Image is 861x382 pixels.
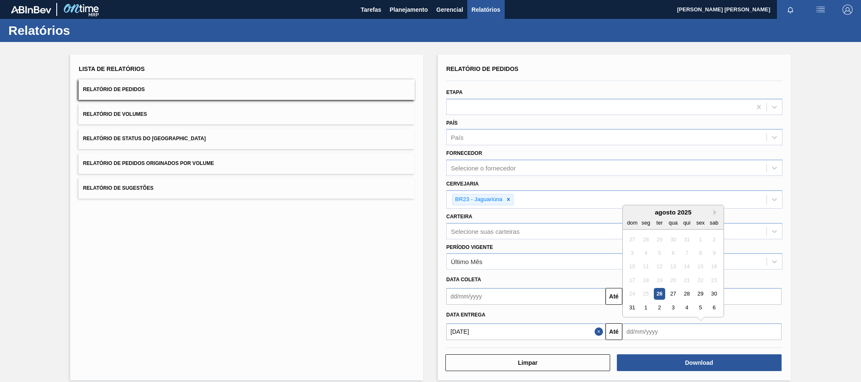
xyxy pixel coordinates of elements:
[777,4,804,16] button: Notificações
[695,234,706,245] div: Not available sexta-feira, 1 de agosto de 2025
[816,5,826,15] img: userActions
[695,288,706,300] div: Choose sexta-feira, 29 de agosto de 2025
[654,261,665,272] div: Not available terça-feira, 12 de agosto de 2025
[627,217,638,228] div: dom
[640,275,651,286] div: Not available segunda-feira, 18 de agosto de 2025
[83,136,205,141] span: Relatório de Status do [GEOGRAPHIC_DATA]
[667,302,679,313] div: Choose quarta-feira, 3 de setembro de 2025
[8,26,158,35] h1: Relatórios
[681,302,692,313] div: Choose quinta-feira, 4 de setembro de 2025
[627,234,638,245] div: Not available domingo, 27 de julho de 2025
[446,150,482,156] label: Fornecedor
[446,181,479,187] label: Cervejaria
[446,277,481,283] span: Data coleta
[446,312,485,318] span: Data entrega
[79,128,415,149] button: Relatório de Status do [GEOGRAPHIC_DATA]
[667,234,679,245] div: Not available quarta-feira, 30 de julho de 2025
[654,247,665,259] div: Not available terça-feira, 5 de agosto de 2025
[667,261,679,272] div: Not available quarta-feira, 13 de agosto de 2025
[627,247,638,259] div: Not available domingo, 3 de agosto de 2025
[451,258,482,265] div: Último Mês
[708,234,720,245] div: Not available sábado, 2 de agosto de 2025
[640,234,651,245] div: Not available segunda-feira, 28 de julho de 2025
[446,244,493,250] label: Período Vigente
[681,247,692,259] div: Not available quinta-feira, 7 de agosto de 2025
[708,217,720,228] div: sab
[708,275,720,286] div: Not available sábado, 23 de agosto de 2025
[623,209,724,216] div: agosto 2025
[471,5,500,15] span: Relatórios
[446,89,463,95] label: Etapa
[445,354,610,371] button: Limpar
[667,275,679,286] div: Not available quarta-feira, 20 de agosto de 2025
[667,288,679,300] div: Choose quarta-feira, 27 de agosto de 2025
[640,261,651,272] div: Not available segunda-feira, 11 de agosto de 2025
[617,354,782,371] button: Download
[83,160,214,166] span: Relatório de Pedidos Originados por Volume
[627,261,638,272] div: Not available domingo, 10 de agosto de 2025
[640,217,651,228] div: seg
[654,275,665,286] div: Not available terça-feira, 19 de agosto de 2025
[640,288,651,300] div: Not available segunda-feira, 25 de agosto de 2025
[640,247,651,259] div: Not available segunda-feira, 4 de agosto de 2025
[627,288,638,300] div: Not available domingo, 24 de agosto de 2025
[79,104,415,125] button: Relatório de Volumes
[695,247,706,259] div: Not available sexta-feira, 8 de agosto de 2025
[708,247,720,259] div: Not available sábado, 9 de agosto de 2025
[681,288,692,300] div: Choose quinta-feira, 28 de agosto de 2025
[708,302,720,313] div: Choose sábado, 6 de setembro de 2025
[681,275,692,286] div: Not available quinta-feira, 21 de agosto de 2025
[446,120,458,126] label: País
[83,111,147,117] span: Relatório de Volumes
[390,5,428,15] span: Planejamento
[708,261,720,272] div: Not available sábado, 16 de agosto de 2025
[843,5,853,15] img: Logout
[695,261,706,272] div: Not available sexta-feira, 15 de agosto de 2025
[681,217,692,228] div: qui
[446,323,606,340] input: dd/mm/yyyy
[446,214,472,220] label: Carteira
[627,302,638,313] div: Choose domingo, 31 de agosto de 2025
[654,302,665,313] div: Choose terça-feira, 2 de setembro de 2025
[708,288,720,300] div: Choose sábado, 30 de agosto de 2025
[681,261,692,272] div: Not available quinta-feira, 14 de agosto de 2025
[667,217,679,228] div: qua
[606,323,622,340] button: Até
[695,275,706,286] div: Not available sexta-feira, 22 de agosto de 2025
[451,134,463,141] div: País
[446,288,606,305] input: dd/mm/yyyy
[451,165,516,172] div: Selecione o fornecedor
[446,65,519,72] span: Relatório de Pedidos
[695,302,706,313] div: Choose sexta-feira, 5 de setembro de 2025
[695,217,706,228] div: sex
[640,302,651,313] div: Choose segunda-feira, 1 de setembro de 2025
[83,86,145,92] span: Relatório de Pedidos
[654,234,665,245] div: Not available terça-feira, 29 de julho de 2025
[83,185,153,191] span: Relatório de Sugestões
[79,178,415,199] button: Relatório de Sugestões
[667,247,679,259] div: Not available quarta-feira, 6 de agosto de 2025
[627,275,638,286] div: Not available domingo, 17 de agosto de 2025
[681,234,692,245] div: Not available quinta-feira, 31 de julho de 2025
[79,65,145,72] span: Lista de Relatórios
[11,6,51,13] img: TNhmsLtSVTkK8tSr43FrP2fwEKptu5GPRR3wAAAABJRU5ErkJggg==
[436,5,463,15] span: Gerencial
[654,288,665,300] div: Choose terça-feira, 26 de agosto de 2025
[361,5,381,15] span: Tarefas
[625,233,721,314] div: month 2025-08
[622,323,782,340] input: dd/mm/yyyy
[595,323,606,340] button: Close
[79,79,415,100] button: Relatório de Pedidos
[453,194,504,205] div: BR23 - Jaguariúna
[654,217,665,228] div: ter
[451,228,519,235] div: Selecione suas carteiras
[606,288,622,305] button: Até
[79,153,415,174] button: Relatório de Pedidos Originados por Volume
[714,209,719,215] button: Next Month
